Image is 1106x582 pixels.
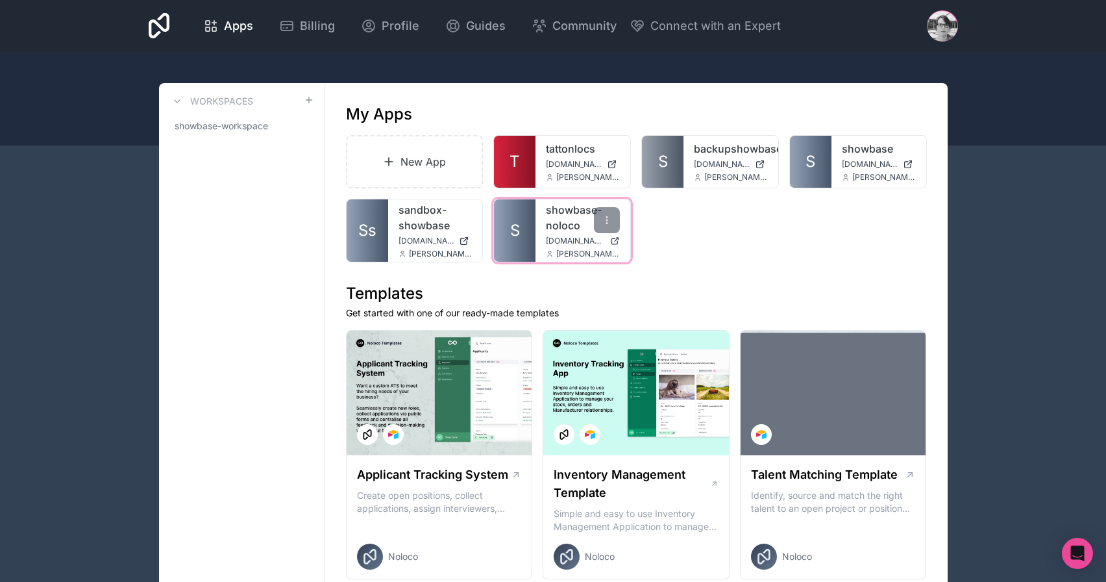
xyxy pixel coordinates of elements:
[842,141,916,157] a: showbase
[642,136,683,188] a: S
[554,466,709,502] h1: Inventory Management Template
[346,104,412,125] h1: My Apps
[494,199,535,262] a: S
[510,151,520,172] span: T
[169,94,253,109] a: Workspaces
[805,151,815,172] span: S
[694,141,768,157] a: backupshowbase
[630,17,781,35] button: Connect with an Expert
[357,489,522,515] p: Create open positions, collect applications, assign interviewers, centralise candidate feedback a...
[466,17,506,35] span: Guides
[435,12,516,40] a: Guides
[399,236,454,246] span: [DOMAIN_NAME]
[658,151,668,172] span: S
[346,307,927,320] p: Get started with one of our ready-made templates
[382,17,419,35] span: Profile
[521,12,627,40] a: Community
[585,429,595,440] img: Airtable Logo
[546,159,620,170] a: [DOMAIN_NAME]
[852,172,916,183] span: [PERSON_NAME][EMAIL_ADDRESS][DOMAIN_NAME]
[175,120,268,133] span: showbase-workspace
[790,136,831,188] a: S
[546,236,605,246] span: [DOMAIN_NAME]
[347,199,388,262] a: Ss
[399,236,473,246] a: [DOMAIN_NAME]
[193,12,264,40] a: Apps
[546,141,620,157] a: tattonlocs
[224,17,253,35] span: Apps
[546,236,620,246] a: [DOMAIN_NAME]
[650,17,781,35] span: Connect with an Expert
[510,220,520,241] span: S
[269,12,345,40] a: Billing
[190,95,253,108] h3: Workspaces
[554,507,719,533] p: Simple and easy to use Inventory Management Application to manage your stock, orders and Manufact...
[556,172,620,183] span: [PERSON_NAME][EMAIL_ADDRESS][DOMAIN_NAME]
[546,159,602,170] span: [DOMAIN_NAME]
[842,159,898,170] span: [DOMAIN_NAME]
[552,17,617,35] span: Community
[842,159,916,170] a: [DOMAIN_NAME]
[346,135,484,188] a: New App
[346,283,927,304] h1: Templates
[704,172,768,183] span: [PERSON_NAME][EMAIL_ADDRESS][DOMAIN_NAME]
[358,220,376,241] span: Ss
[751,489,916,515] p: Identify, source and match the right talent to an open project or position with our Talent Matchi...
[546,202,620,233] a: showbase-noloco
[357,466,508,484] h1: Applicant Tracking System
[1062,538,1093,569] div: Open Intercom Messenger
[409,249,473,259] span: [PERSON_NAME][EMAIL_ADDRESS][DOMAIN_NAME]
[350,12,430,40] a: Profile
[782,550,812,563] span: Noloco
[494,136,535,188] a: T
[399,202,473,233] a: sandbox-showbase
[756,429,767,440] img: Airtable Logo
[388,550,418,563] span: Noloco
[751,466,898,484] h1: Talent Matching Template
[694,159,750,170] span: [DOMAIN_NAME]
[300,17,335,35] span: Billing
[169,114,314,138] a: showbase-workspace
[694,159,768,170] a: [DOMAIN_NAME]
[388,429,399,440] img: Airtable Logo
[556,249,620,259] span: [PERSON_NAME][EMAIL_ADDRESS][DOMAIN_NAME]
[585,550,615,563] span: Noloco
